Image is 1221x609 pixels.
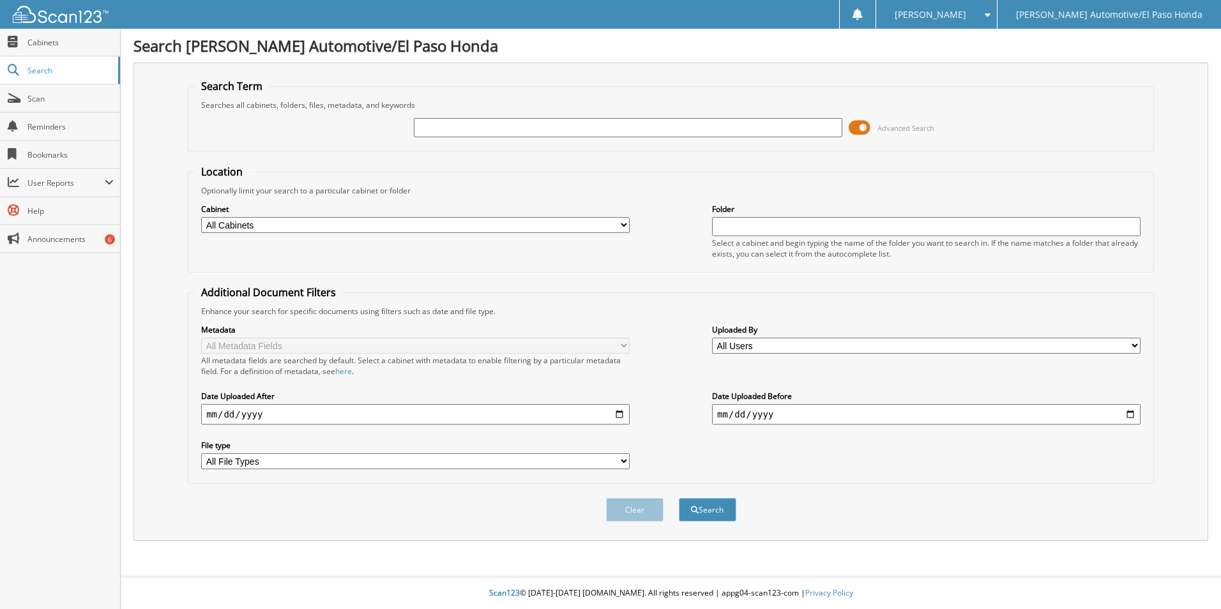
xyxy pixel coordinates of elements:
[27,149,114,160] span: Bookmarks
[489,587,520,598] span: Scan123
[27,206,114,216] span: Help
[133,35,1208,56] h1: Search [PERSON_NAME] Automotive/El Paso Honda
[712,324,1141,335] label: Uploaded By
[195,306,1147,317] div: Enhance your search for specific documents using filters such as date and file type.
[121,578,1221,609] div: © [DATE]-[DATE] [DOMAIN_NAME]. All rights reserved | appg04-scan123-com |
[27,234,114,244] span: Announcements
[895,11,966,19] span: [PERSON_NAME]
[201,440,630,451] label: File type
[27,65,112,76] span: Search
[27,121,114,132] span: Reminders
[195,165,249,179] legend: Location
[712,391,1141,402] label: Date Uploaded Before
[712,204,1141,214] label: Folder
[201,355,630,377] div: All metadata fields are searched by default. Select a cabinet with metadata to enable filtering b...
[201,404,630,425] input: start
[712,237,1141,259] div: Select a cabinet and begin typing the name of the folder you want to search in. If the name match...
[195,79,269,93] legend: Search Term
[27,93,114,104] span: Scan
[201,204,630,214] label: Cabinet
[712,404,1141,425] input: end
[201,324,630,335] label: Metadata
[1157,548,1221,609] iframe: Chat Widget
[1016,11,1202,19] span: [PERSON_NAME] Automotive/El Paso Honda
[606,498,664,522] button: Clear
[877,123,934,133] span: Advanced Search
[195,185,1147,196] div: Optionally limit your search to a particular cabinet or folder
[195,100,1147,110] div: Searches all cabinets, folders, files, metadata, and keywords
[105,234,115,244] div: 6
[195,285,342,299] legend: Additional Document Filters
[679,498,736,522] button: Search
[335,366,352,377] a: here
[27,37,114,48] span: Cabinets
[201,391,630,402] label: Date Uploaded After
[805,587,853,598] a: Privacy Policy
[27,177,105,188] span: User Reports
[13,6,109,23] img: scan123-logo-white.svg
